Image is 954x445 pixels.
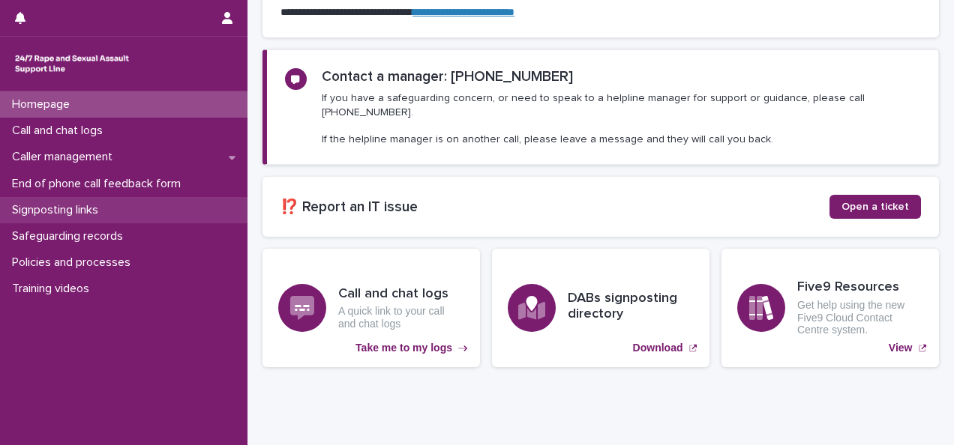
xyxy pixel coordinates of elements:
[721,249,939,367] a: View
[6,203,110,217] p: Signposting links
[889,342,913,354] p: View
[12,49,132,79] img: rhQMoQhaT3yELyF149Cw
[841,202,909,212] span: Open a ticket
[355,342,452,354] p: Take me to my logs
[6,97,82,112] p: Homepage
[568,291,694,323] h3: DABs signposting directory
[338,305,464,330] p: A quick link to your call and chat logs
[6,124,115,138] p: Call and chat logs
[280,199,829,216] h2: ⁉️ Report an IT issue
[492,249,709,367] a: Download
[797,279,923,296] h3: Five9 Resources
[6,150,124,164] p: Caller management
[6,282,101,296] p: Training videos
[338,286,464,303] h3: Call and chat logs
[322,68,573,85] h2: Contact a manager: [PHONE_NUMBER]
[6,255,142,270] p: Policies and processes
[322,91,920,146] p: If you have a safeguarding concern, or need to speak to a helpline manager for support or guidanc...
[797,299,923,336] p: Get help using the new Five9 Cloud Contact Centre system.
[633,342,683,354] p: Download
[262,249,480,367] a: Take me to my logs
[6,177,193,191] p: End of phone call feedback form
[6,229,135,243] p: Safeguarding records
[829,195,921,219] a: Open a ticket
